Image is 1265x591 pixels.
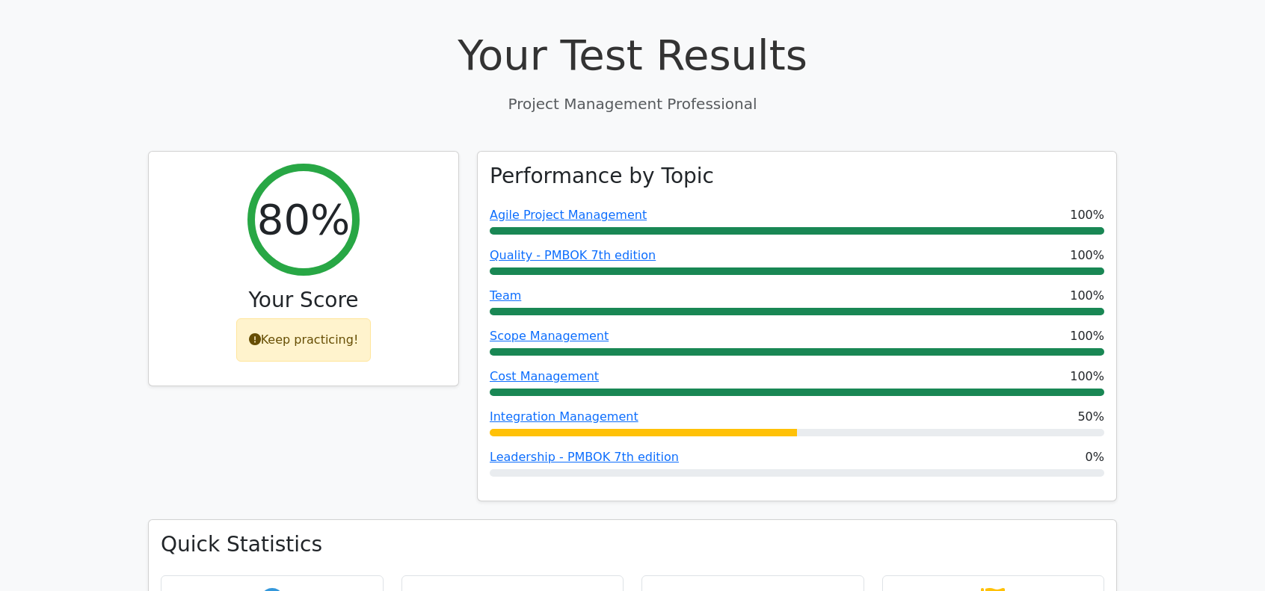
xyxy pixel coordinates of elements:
[490,248,656,262] a: Quality - PMBOK 7th edition
[1086,448,1104,466] span: 0%
[1070,327,1104,345] span: 100%
[490,450,679,464] a: Leadership - PMBOK 7th edition
[148,30,1117,80] h1: Your Test Results
[1070,368,1104,386] span: 100%
[236,318,372,362] div: Keep practicing!
[490,369,599,383] a: Cost Management
[1070,287,1104,305] span: 100%
[148,93,1117,115] p: Project Management Professional
[257,194,350,244] h2: 80%
[1070,206,1104,224] span: 100%
[1077,408,1104,426] span: 50%
[490,288,521,303] a: Team
[490,329,609,343] a: Scope Management
[161,288,446,313] h3: Your Score
[490,208,647,222] a: Agile Project Management
[161,532,1104,557] h3: Quick Statistics
[1070,247,1104,264] span: 100%
[490,409,638,424] a: Integration Management
[490,164,714,189] h3: Performance by Topic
